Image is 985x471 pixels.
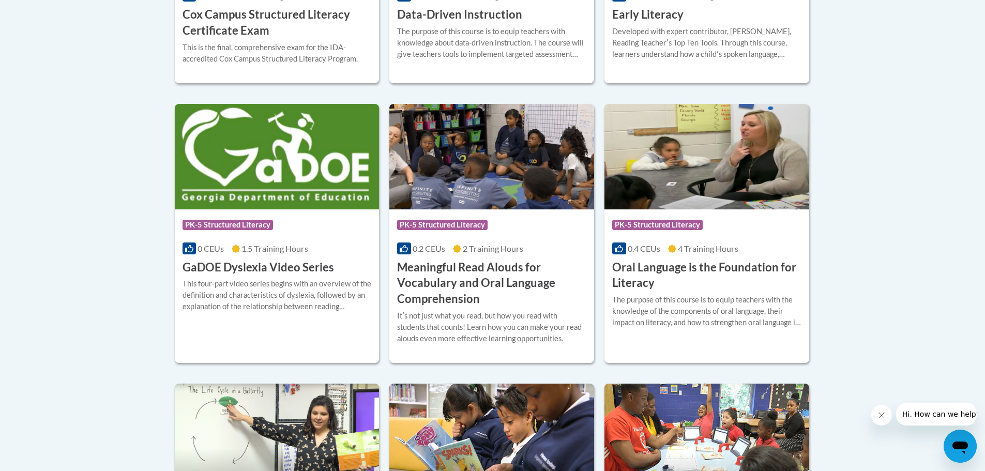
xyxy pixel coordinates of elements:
[944,430,977,463] iframe: Button to launch messaging window
[397,260,586,307] h3: Meaningful Read Alouds for Vocabulary and Oral Language Comprehension
[183,7,372,39] h3: Cox Campus Structured Literacy Certificate Exam
[241,244,308,253] span: 1.5 Training Hours
[183,42,372,65] div: This is the final, comprehensive exam for the IDA-accredited Cox Campus Structured Literacy Program.
[397,310,586,344] div: Itʹs not just what you read, but how you read with students that counts! Learn how you can make y...
[175,104,380,209] img: Course Logo
[896,403,977,426] iframe: Message from company
[612,220,703,230] span: PK-5 Structured Literacy
[413,244,445,253] span: 0.2 CEUs
[612,26,801,60] div: Developed with expert contributor, [PERSON_NAME], Reading Teacherʹs Top Ten Tools. Through this c...
[183,260,334,276] h3: GaDOE Dyslexia Video Series
[397,220,488,230] span: PK-5 Structured Literacy
[604,104,809,363] a: Course LogoPK-5 Structured Literacy0.4 CEUs4 Training Hours Oral Language is the Foundation for L...
[871,405,892,426] iframe: Close message
[397,26,586,60] div: The purpose of this course is to equip teachers with knowledge about data-driven instruction. The...
[612,260,801,292] h3: Oral Language is the Foundation for Literacy
[612,7,684,23] h3: Early Literacy
[198,244,224,253] span: 0 CEUs
[604,104,809,209] img: Course Logo
[397,7,522,23] h3: Data-Driven Instruction
[175,104,380,363] a: Course LogoPK-5 Structured Literacy0 CEUs1.5 Training Hours GaDOE Dyslexia Video SeriesThis four-...
[389,104,594,209] img: Course Logo
[628,244,660,253] span: 0.4 CEUs
[678,244,738,253] span: 4 Training Hours
[389,104,594,363] a: Course LogoPK-5 Structured Literacy0.2 CEUs2 Training Hours Meaningful Read Alouds for Vocabulary...
[183,220,273,230] span: PK-5 Structured Literacy
[183,278,372,312] div: This four-part video series begins with an overview of the definition and characteristics of dysl...
[612,294,801,328] div: The purpose of this course is to equip teachers with the knowledge of the components of oral lang...
[6,7,84,16] span: Hi. How can we help?
[463,244,523,253] span: 2 Training Hours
